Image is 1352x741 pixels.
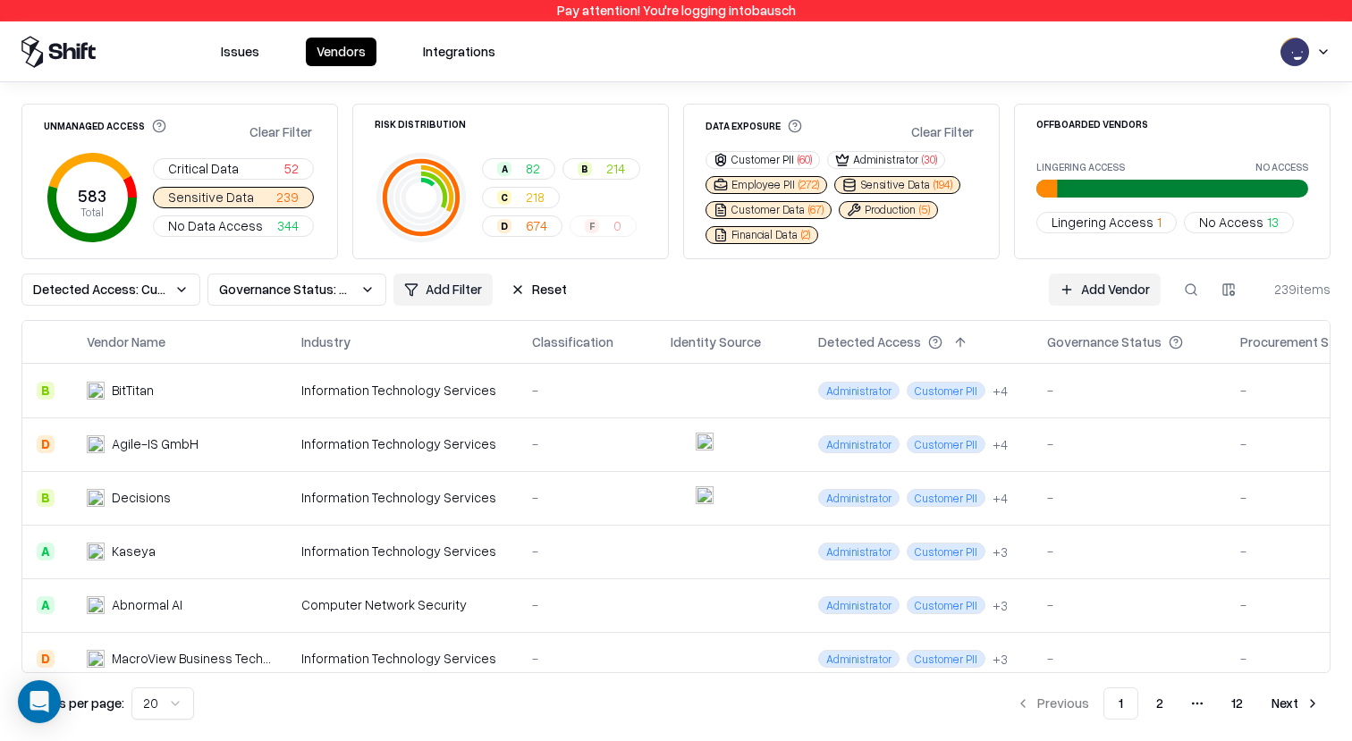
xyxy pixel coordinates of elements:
[1005,687,1331,720] nav: pagination
[1052,213,1153,232] span: Lingering Access
[827,151,945,169] button: Administrator(30)
[1259,280,1331,299] div: 239 items
[393,274,493,306] button: Add Filter
[306,38,376,66] button: Vendors
[993,489,1008,508] button: +4
[482,215,562,237] button: D674
[907,650,985,668] span: Customer PII
[808,202,824,217] span: ( 67 )
[562,158,640,180] button: B214
[907,382,985,400] span: Customer PII
[1047,595,1212,614] div: -
[112,595,182,614] div: Abnormal AI
[993,435,1008,454] div: + 4
[87,382,105,400] img: BitTitan
[112,381,154,400] div: BitTitan
[412,38,506,66] button: Integrations
[993,435,1008,454] button: +4
[37,435,55,453] div: D
[168,216,263,235] span: No Data Access
[168,159,239,178] span: Critical Data
[696,433,714,450] img: microsoft365.com
[37,650,55,668] div: D
[1261,687,1331,720] button: Next
[993,382,1008,400] div: + 4
[818,333,921,351] div: Detected Access
[112,434,199,453] div: Agile-IS GmbH
[1047,333,1162,351] div: Governance Status
[706,226,818,244] button: Financial Data(2)
[497,219,511,233] div: D
[301,595,503,614] div: Computer Network Security
[993,543,1008,561] div: + 3
[284,159,299,178] span: 52
[818,650,900,668] span: Administrator
[671,647,689,665] img: entra.microsoft.com
[44,119,166,133] div: Unmanaged Access
[1036,212,1177,233] button: Lingering Access1
[706,201,832,219] button: Customer Data(67)
[37,382,55,400] div: B
[532,434,642,453] div: -
[500,274,578,306] button: Reset
[87,435,105,453] img: Agile-IS GmbH
[219,280,353,299] span: Governance Status: Unmanaged
[1157,213,1162,232] span: 1
[18,680,61,723] div: Open Intercom Messenger
[532,333,613,351] div: Classification
[818,382,900,400] span: Administrator
[696,486,714,504] img: microsoft365.com
[919,202,930,217] span: ( 5 )
[1047,488,1212,507] div: -
[277,216,299,235] span: 344
[907,596,985,614] span: Customer PII
[246,119,316,145] button: Clear Filter
[922,152,937,167] span: ( 30 )
[532,649,642,668] div: -
[37,596,55,614] div: A
[153,187,314,208] button: Sensitive Data239
[112,649,273,668] div: MacroView Business Technology
[532,381,642,400] div: -
[301,381,503,400] div: Information Technology Services
[37,489,55,507] div: B
[818,489,900,507] span: Administrator
[1047,649,1212,668] div: -
[993,596,1008,615] button: +3
[532,488,642,507] div: -
[153,158,314,180] button: Critical Data52
[706,176,827,194] button: Employee PII(272)
[671,379,689,397] img: entra.microsoft.com
[532,542,642,560] div: -
[706,119,802,133] div: Data Exposure
[112,542,156,560] div: Kaseya
[1267,213,1279,232] span: 13
[482,187,560,208] button: C218
[993,543,1008,561] button: +3
[839,201,938,219] button: Production(5)
[907,543,985,560] span: Customer PII
[1049,274,1161,306] a: Add Vendor
[21,274,200,306] button: Detected Access: Customer Data, Production, Financial Data, Employee PII, Sensitive
[934,177,952,192] span: ( 194 )
[497,162,511,176] div: A
[87,489,105,507] img: Decisions
[301,488,503,507] div: Information Technology Services
[112,488,171,507] div: Decisions
[1047,381,1212,400] div: -
[153,215,314,237] button: No Data Access344
[526,159,540,178] span: 82
[706,151,820,169] button: Customer PII(60)
[87,543,105,560] img: Kaseya
[301,542,503,560] div: Information Technology Services
[78,186,106,206] tspan: 583
[1047,434,1212,453] div: -
[482,158,555,180] button: A82
[907,489,985,507] span: Customer PII
[37,543,55,560] div: A
[301,434,503,453] div: Information Technology Services
[21,694,124,712] p: Results per page:
[993,489,1008,508] div: + 4
[168,188,254,206] span: Sensitive Data
[801,227,810,242] span: ( 2 )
